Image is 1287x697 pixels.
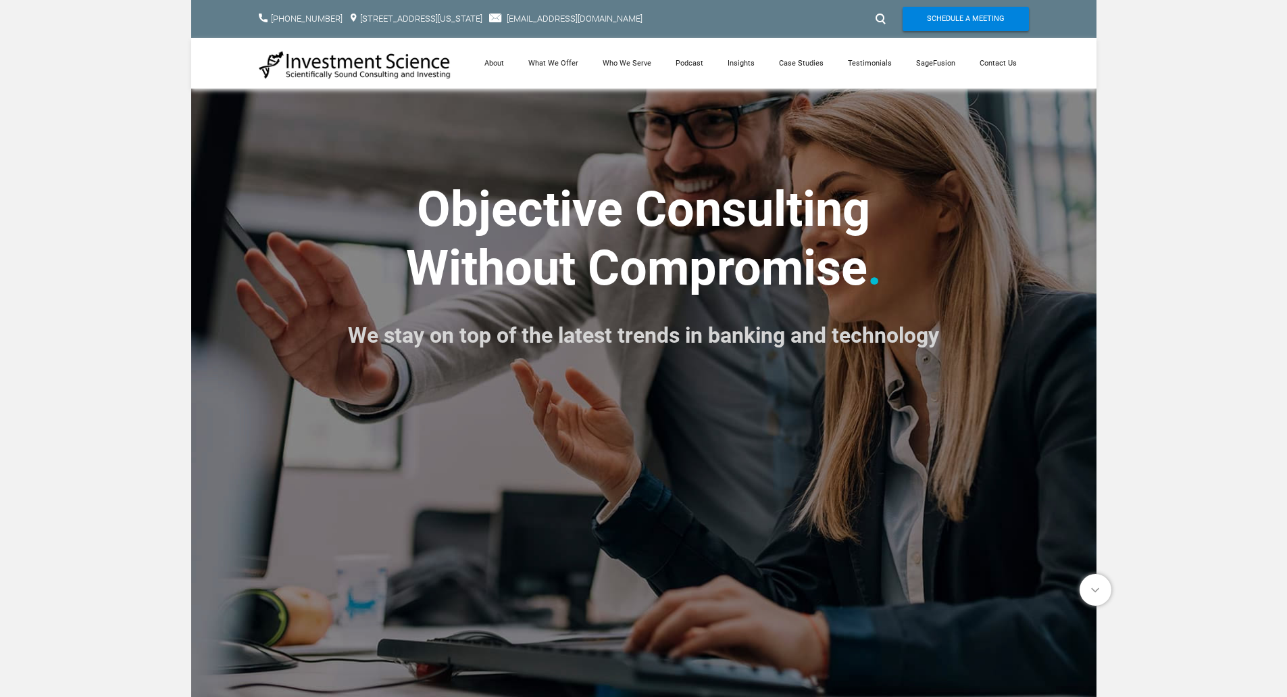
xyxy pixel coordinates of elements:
[927,7,1005,31] span: Schedule A Meeting
[360,14,482,24] a: [STREET_ADDRESS][US_STATE]​
[867,239,882,297] font: .
[767,38,836,89] a: Case Studies
[590,38,663,89] a: Who We Serve
[967,38,1029,89] a: Contact Us
[836,38,904,89] a: Testimonials
[507,14,642,24] a: [EMAIL_ADDRESS][DOMAIN_NAME]
[348,322,939,348] font: We stay on top of the latest trends in banking and technology
[259,50,451,80] img: Investment Science | NYC Consulting Services
[715,38,767,89] a: Insights
[516,38,590,89] a: What We Offer
[903,7,1029,31] a: Schedule A Meeting
[472,38,516,89] a: About
[663,38,715,89] a: Podcast
[406,181,871,296] strong: ​Objective Consulting ​Without Compromise
[271,14,343,24] a: [PHONE_NUMBER]
[904,38,967,89] a: SageFusion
